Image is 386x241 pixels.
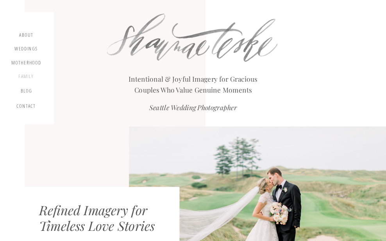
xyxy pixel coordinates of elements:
a: motherhood [11,60,41,67]
a: Weddings [14,46,38,54]
i: Seattle Wedding Photographer [149,103,237,112]
a: contact [15,103,37,111]
h2: Intentional & Joyful Imagery for Gracious Couples Who Value Genuine Moments [122,74,264,93]
a: blog [17,88,36,97]
a: about [17,32,36,40]
a: Family [14,73,38,82]
div: Refined Imagery for Timeless Love Stories [39,202,168,233]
